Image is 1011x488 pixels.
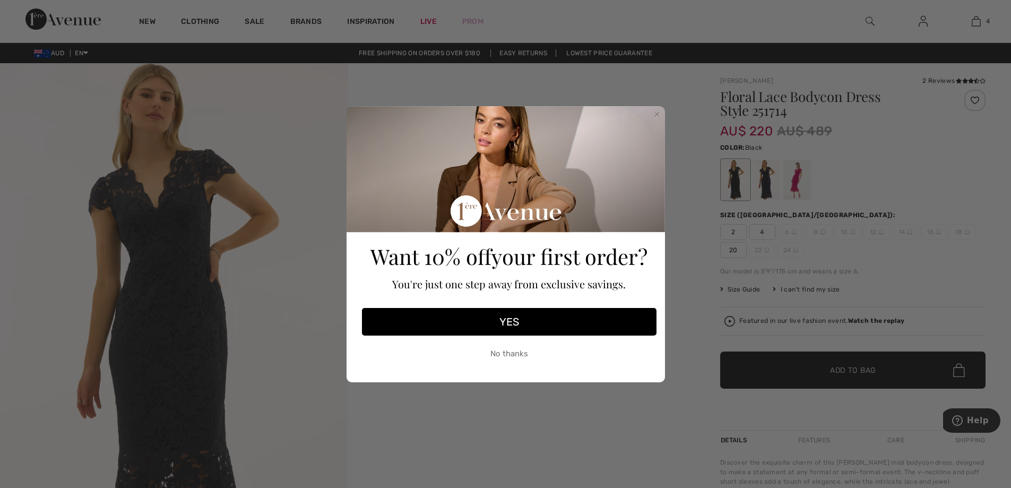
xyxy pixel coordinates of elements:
span: Want 10% off [370,242,491,270]
span: Help [24,7,46,17]
button: YES [362,308,656,336]
span: your first order? [491,242,647,270]
button: Close dialog [652,109,662,119]
span: You're just one step away from exclusive savings. [392,277,626,291]
button: No thanks [362,341,656,367]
